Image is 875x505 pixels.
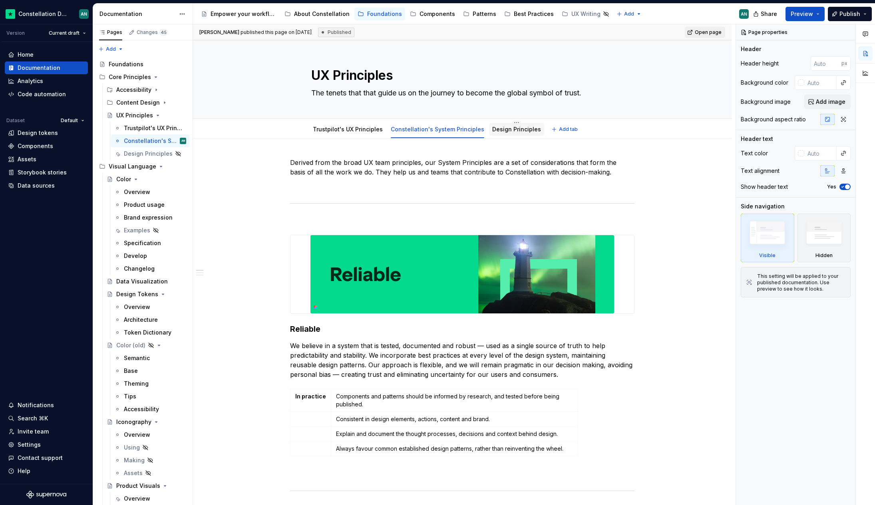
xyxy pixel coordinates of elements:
a: Patterns [460,8,499,20]
div: Changes [137,29,168,36]
div: Overview [124,303,150,311]
div: Accessibility [116,86,151,94]
a: Invite team [5,425,88,438]
div: Trustpilot's UX Principles [310,121,386,137]
a: Design Tokens [103,288,189,301]
a: Design Principles [492,126,541,133]
input: Auto [804,146,837,160]
div: Theming [124,380,149,388]
button: Add image [804,95,851,109]
a: Design Principles [111,147,189,160]
p: We believe in a system that is tested, documented and robust — used as a single source of truth t... [290,341,634,379]
div: Color (old) [116,341,145,349]
div: Home [18,51,34,59]
div: AN [741,11,747,17]
div: Pages [99,29,122,36]
textarea: UX Principles [310,66,612,85]
a: Code automation [5,88,88,101]
div: UX Writing [571,10,601,18]
div: Header [741,45,761,53]
div: Token Dictionary [124,329,171,337]
div: Hidden [797,214,851,262]
div: Data Visualization [116,277,168,285]
a: UX Writing [559,8,612,20]
p: Derived from the broad UX team principles, our System Principles are a set of considerations that... [290,158,634,177]
a: Specification [111,237,189,250]
a: Overview [111,301,189,313]
span: Preview [791,10,813,18]
div: Invite team [18,428,49,436]
span: Add image [816,98,845,106]
div: Specification [124,239,161,247]
div: Background aspect ratio [741,115,806,123]
a: Product Visuals [103,479,189,492]
a: Trustpilot's UX Principles [313,126,383,133]
div: Using [124,444,140,452]
a: Accessibility [111,403,189,416]
button: Add [96,44,126,55]
label: Yes [827,184,836,190]
a: Base [111,364,189,377]
a: Home [5,48,88,61]
div: Background color [741,79,788,87]
a: Color [103,173,189,186]
a: Foundations [96,58,189,71]
strong: Reliable [290,324,320,334]
span: Add [106,46,116,52]
p: Always favour common established design patterns, rather than reinventing the wheel. [336,445,573,453]
a: Overview [111,492,189,505]
div: Components [420,10,455,18]
div: Visual Language [109,162,156,170]
button: Add tab [549,124,581,135]
div: Patterns [473,10,496,18]
a: Foundations [354,8,405,20]
p: Explain and document the thought processes, decisions and context behind design. [336,430,573,438]
textarea: The tenets that that guide us on the journey to become the global symbol of trust. [310,87,612,99]
div: Iconography [116,418,151,426]
div: Dataset [6,117,25,124]
div: Side navigation [741,202,785,210]
a: Examples [111,224,189,237]
div: Documentation [18,64,60,72]
button: Share [749,7,782,21]
p: Consistent in design elements, actions, content and brand. [336,415,573,423]
div: Foundations [367,10,402,18]
div: Overview [124,431,150,439]
a: Data sources [5,179,88,192]
div: Design tokens [18,129,58,137]
a: Overview [111,428,189,441]
a: Brand expression [111,211,189,224]
button: Current draft [45,28,89,39]
div: Code automation [18,90,66,98]
a: Design tokens [5,127,88,139]
div: Overview [124,188,150,196]
div: Text color [741,149,768,157]
span: Publish [839,10,860,18]
button: Constellation Design SystemAN [2,5,91,22]
a: Architecture [111,313,189,326]
div: Visible [741,214,794,262]
div: Analytics [18,77,43,85]
div: Page tree [198,6,612,22]
div: Best Practices [514,10,554,18]
div: Data sources [18,182,55,190]
a: Overview [111,186,189,198]
div: This setting will be applied to your published documentation. Use preview to see how it looks. [757,273,845,292]
div: Develop [124,252,147,260]
div: Design Principles [124,150,173,158]
span: 45 [159,29,168,36]
span: Default [61,117,78,124]
img: d602db7a-5e75-4dfe-a0a4-4b8163c7bad2.png [6,9,15,19]
a: Settings [5,438,88,451]
div: Color [116,175,131,183]
div: Foundations [109,60,143,68]
div: Base [124,367,138,375]
button: Add [614,8,644,20]
div: Design Principles [489,121,544,137]
a: Making [111,454,189,467]
div: About Constellation [294,10,350,18]
div: Show header text [741,183,788,191]
div: Background image [741,98,791,106]
a: Iconography [103,416,189,428]
div: Design Tokens [116,290,158,298]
